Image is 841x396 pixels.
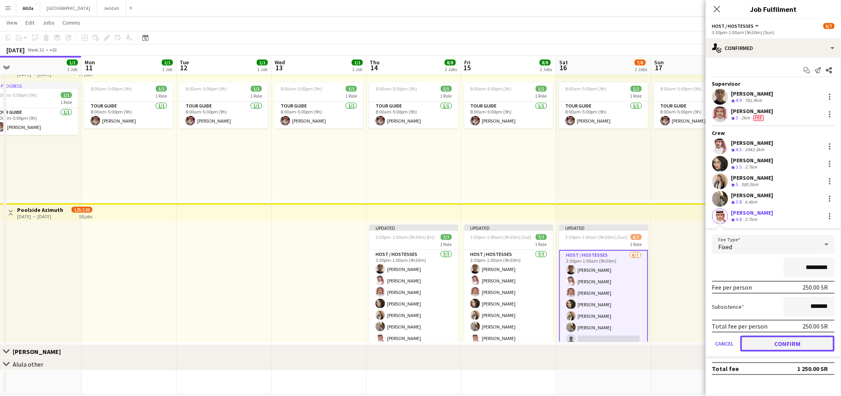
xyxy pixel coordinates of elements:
span: Fri [465,59,471,66]
div: [PERSON_NAME] [731,192,773,199]
span: 8:00am-5:00pm (9h) [471,86,512,92]
span: 11 [83,63,95,72]
span: 15 [463,63,471,72]
div: [PERSON_NAME] [731,157,773,164]
span: 5 [736,181,738,187]
div: [PERSON_NAME] [731,174,773,181]
div: 2.7km [744,216,759,223]
a: Edit [22,17,38,28]
app-job-card: 8:00am-5:00pm (9h)1/11 RoleTour Guide1/18:00am-5:00pm (9h)[PERSON_NAME] [179,83,268,129]
div: Crew has different fees then in role [752,115,765,121]
div: 8:00am-5:00pm (9h)1/11 RoleTour Guide1/18:00am-5:00pm (9h)[PERSON_NAME] [274,83,363,129]
span: 8:00am-5:00pm (9h) [91,86,132,92]
div: 250.00 SR [803,322,828,330]
span: 1/1 [61,92,72,98]
span: 4.9 [736,97,742,103]
app-card-role: Host / Hostesses7/73:30pm-1:00am (9h30m)[PERSON_NAME][PERSON_NAME][PERSON_NAME][PERSON_NAME][PERS... [464,250,553,346]
div: [PERSON_NAME] [731,139,773,146]
span: 1 Role [345,93,357,99]
span: 7/8 [635,60,646,65]
span: 6/7 [631,234,642,240]
span: 1 Role [630,93,642,99]
button: Host / Hostesses [712,23,760,29]
div: Updated3:30pm-1:00am (9h30m) (Fri)7/71 RoleHost / Hostesses7/73:30pm-1:00am (9h30m)[PERSON_NAME][... [369,225,458,342]
span: 1/1 [352,60,363,65]
span: 8:00am-5:00pm (9h) [566,86,607,92]
div: [DATE] [6,46,25,54]
span: 3:30pm-1:00am (9h30m) (Sat) [471,234,532,240]
app-card-role: Tour Guide1/18:00am-5:00pm (9h)[PERSON_NAME] [179,102,268,129]
div: 2.7km [744,164,759,171]
span: Comms [62,19,80,26]
div: 1 Job [257,66,267,72]
a: Comms [59,17,83,28]
div: 8:00am-5:00pm (9h)1/11 RoleTour Guide1/18:00am-5:00pm (9h)[PERSON_NAME] [369,83,458,129]
div: Total fee per person [712,322,768,330]
div: [PERSON_NAME] [731,108,773,115]
span: Mon [85,59,95,66]
div: Crew [706,129,841,136]
span: 8:00am-5:00pm (9h) [661,86,702,92]
button: AlUla [16,0,40,16]
app-card-role: Tour Guide1/18:00am-5:00pm (9h)[PERSON_NAME] [654,102,743,129]
span: 1/1 [346,86,357,92]
span: Week 32 [26,47,46,53]
button: Jeddah [97,0,126,16]
div: +03 [49,47,57,53]
div: 18 jobs [79,213,92,219]
div: Updated [369,225,458,231]
span: Thu [370,59,380,66]
span: 5 [736,115,738,121]
span: 1/1 [67,60,78,65]
a: View [3,17,21,28]
div: Alula other [13,360,43,368]
div: Confirmed [706,38,841,58]
div: 1 Job [352,66,362,72]
span: 8/8 [445,60,456,65]
button: Cancel [712,336,737,352]
span: 1 Role [440,93,452,99]
span: 8:00am-5:00pm (9h) [376,86,417,92]
app-card-role: Tour Guide1/18:00am-5:00pm (9h)[PERSON_NAME] [464,102,553,129]
span: Sat [560,59,568,66]
span: View [6,19,17,26]
span: 1 Role [250,93,262,99]
app-job-card: 8:00am-5:00pm (9h)1/11 RoleTour Guide1/18:00am-5:00pm (9h)[PERSON_NAME] [559,83,648,129]
div: Supervisor [706,80,841,87]
app-card-role: Tour Guide1/18:00am-5:00pm (9h)[PERSON_NAME] [369,102,458,129]
span: Tue [180,59,189,66]
span: 8:00am-5:00pm (9h) [281,86,322,92]
span: 4.5 [736,146,742,152]
app-card-role: Tour Guide1/18:00am-5:00pm (9h)[PERSON_NAME] [274,102,363,129]
app-job-card: Updated3:30pm-1:00am (9h30m) (Sat)7/71 RoleHost / Hostesses7/73:30pm-1:00am (9h30m)[PERSON_NAME][... [464,225,553,342]
div: 250.00 SR [803,283,828,291]
div: 580.5km [740,181,760,188]
span: 1 Role [535,93,547,99]
div: 2 Jobs [635,66,647,72]
div: 1 Job [162,66,172,72]
div: Updated [559,225,648,231]
span: 6/7 [824,23,835,29]
span: 17 [653,63,664,72]
span: 3.5 [736,164,742,170]
span: 1/1 [156,86,167,92]
span: 8:00am-5:00pm (9h) [186,86,227,92]
span: 16 [558,63,568,72]
app-job-card: 8:00am-5:00pm (9h)1/11 RoleTour Guide1/18:00am-5:00pm (9h)[PERSON_NAME] [464,83,553,129]
app-card-role: Host / Hostesses7/73:30pm-1:00am (9h30m)[PERSON_NAME][PERSON_NAME][PERSON_NAME][PERSON_NAME][PERS... [369,250,458,346]
span: 1/1 [441,86,452,92]
app-job-card: 8:00am-5:00pm (9h)1/11 RoleTour Guide1/18:00am-5:00pm (9h)[PERSON_NAME] [84,83,173,129]
div: Total fee [712,365,739,373]
span: 13 [273,63,285,72]
span: 3:30pm-1:00am (9h30m) (Fri) [376,234,435,240]
span: 1/1 [536,86,547,92]
div: 2km [740,115,752,121]
div: [PERSON_NAME] [13,348,67,356]
span: Host / Hostesses [712,23,754,29]
div: 2 Jobs [445,66,457,72]
app-card-role: Tour Guide1/18:00am-5:00pm (9h)[PERSON_NAME] [559,102,648,129]
app-card-role: Tour Guide1/18:00am-5:00pm (9h)[PERSON_NAME] [84,102,173,129]
span: 1/1 [251,86,262,92]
